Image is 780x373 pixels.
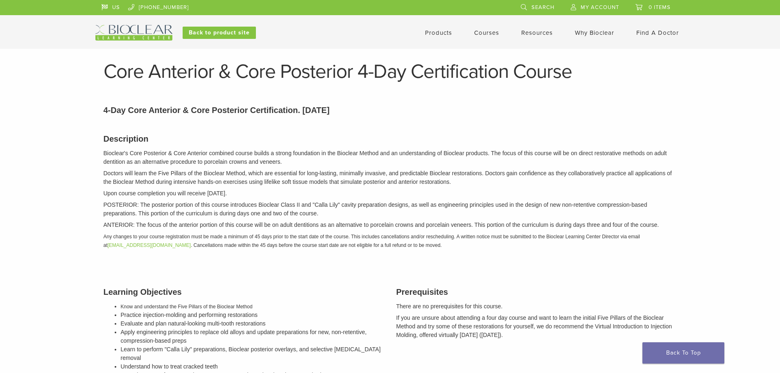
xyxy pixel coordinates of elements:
a: Back To Top [642,342,724,364]
p: POSTERIOR: The posterior portion of this course introduces Bioclear Class II and "Calla Lily" cav... [104,201,677,218]
p: If you are unsure about attending a four day course and want to learn the initial Five Pillars of... [396,314,677,339]
span: 0 items [649,4,671,11]
a: Courses [474,29,499,36]
a: [EMAIL_ADDRESS][DOMAIN_NAME] [108,242,191,248]
h3: Prerequisites [396,286,677,298]
span: Know and understand the Five Pillars of the Bioclear Method [121,304,253,310]
h3: Learning Objectives [104,286,384,298]
li: Learn to perform "Calla Lily" preparations, Bioclear posterior overlays, and selective [MEDICAL_D... [121,345,384,362]
a: Resources [521,29,553,36]
h3: Description [104,133,677,145]
h1: Core Anterior & Core Posterior 4-Day Certification Course [104,62,677,81]
span: Search [531,4,554,11]
p: Doctors will learn the Five Pillars of the Bioclear Method, which are essential for long-lasting,... [104,169,677,186]
li: Practice injection-molding and performing restorations [121,311,384,319]
p: 4-Day Core Anterior & Core Posterior Certification. [DATE] [104,104,677,116]
a: Why Bioclear [575,29,614,36]
li: Evaluate and plan natural-looking multi-tooth restorations [121,319,384,328]
li: Understand how to treat cracked teeth [121,362,384,371]
p: There are no prerequisites for this course. [396,302,677,311]
em: Any changes to your course registration must be made a minimum of 45 days prior to the start date... [104,234,640,248]
p: Upon course completion you will receive [DATE]. [104,189,677,198]
a: Products [425,29,452,36]
a: Back to product site [183,27,256,39]
p: ANTERIOR: The focus of the anterior portion of this course will be on adult dentitions as an alte... [104,221,677,229]
p: Bioclear's Core Posterior & Core Anterior combined course builds a strong foundation in the Biocl... [104,149,677,166]
img: Bioclear [95,25,172,41]
span: My Account [581,4,619,11]
li: Apply engineering principles to replace old alloys and update preparations for new, non-retentive... [121,328,384,345]
a: Find A Doctor [636,29,679,36]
